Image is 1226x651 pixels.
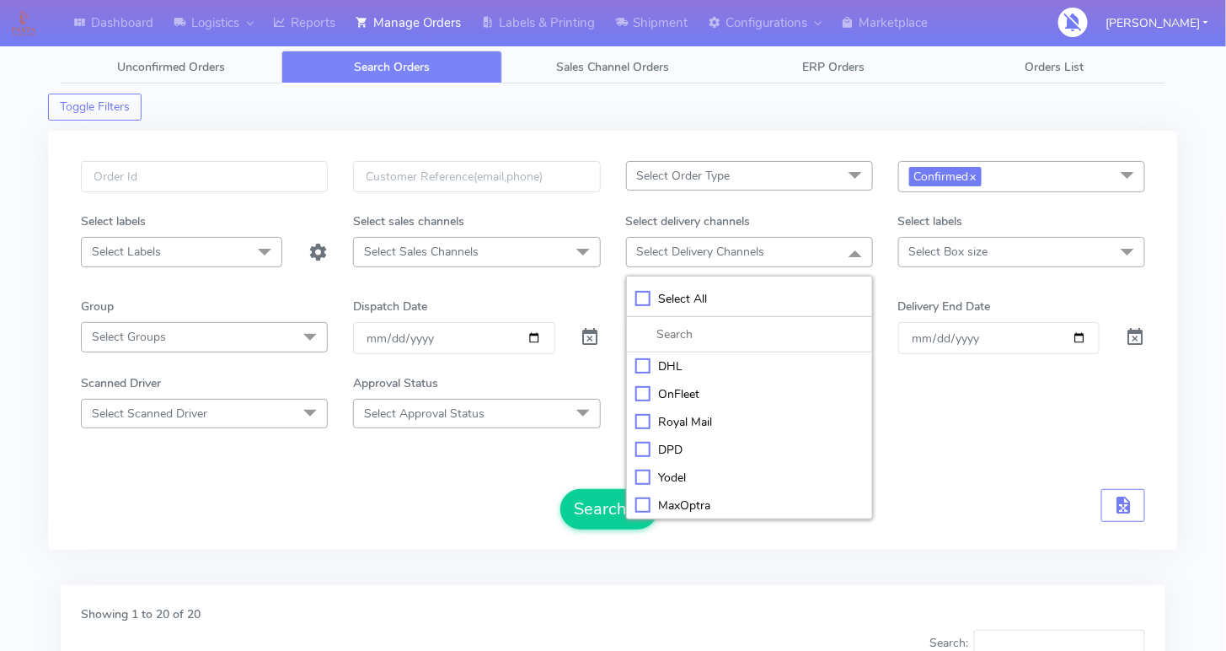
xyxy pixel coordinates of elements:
[635,325,864,343] input: multiselect-search
[92,406,207,422] span: Select Scanned Driver
[909,244,988,260] span: Select Box size
[354,59,430,75] span: Search Orders
[353,374,438,392] label: Approval Status
[364,406,485,422] span: Select Approval Status
[635,358,864,375] div: DHL
[635,413,864,431] div: Royal Mail
[353,161,600,192] input: Customer Reference(email,phone)
[635,497,864,514] div: MaxOptra
[635,385,864,403] div: OnFleet
[81,298,114,315] label: Group
[81,213,146,230] label: Select labels
[81,161,328,192] input: Order Id
[803,59,865,75] span: ERP Orders
[560,489,658,530] button: Search
[117,59,225,75] span: Unconfirmed Orders
[898,298,991,315] label: Delivery End Date
[969,167,977,185] a: x
[92,329,166,345] span: Select Groups
[1025,59,1084,75] span: Orders List
[353,213,464,230] label: Select sales channels
[635,290,864,308] div: Select All
[61,51,1165,83] ul: Tabs
[81,605,201,623] label: Showing 1 to 20 of 20
[557,59,670,75] span: Sales Channel Orders
[626,213,751,230] label: Select delivery channels
[48,94,142,121] button: Toggle Filters
[637,244,765,260] span: Select Delivery Channels
[637,168,731,184] span: Select Order Type
[1093,6,1221,40] button: [PERSON_NAME]
[81,374,161,392] label: Scanned Driver
[635,441,864,459] div: DPD
[909,167,982,186] span: Confirmed
[92,244,161,260] span: Select Labels
[635,469,864,487] div: Yodel
[353,298,427,315] label: Dispatch Date
[364,244,479,260] span: Select Sales Channels
[898,213,963,230] label: Select labels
